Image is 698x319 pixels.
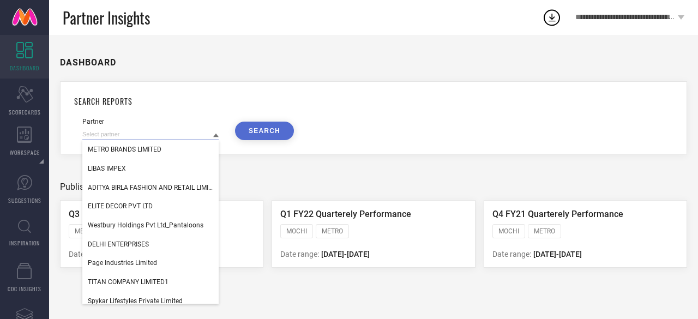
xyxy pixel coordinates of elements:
span: Date range: [280,250,319,258]
div: TITAN COMPANY LIMITED1 [82,273,219,291]
div: Partner [82,118,219,125]
div: DELHI ENTERPRISES [82,235,219,254]
span: [DATE] - [DATE] [533,250,582,258]
div: METRO BRANDS LIMITED [82,140,219,159]
span: DELHI ENTERPRISES [88,240,149,248]
span: Q1 FY22 Quarterely Performance [280,209,411,219]
h1: DASHBOARD [60,57,116,68]
span: METRO [322,227,343,235]
span: INSPIRATION [9,239,40,247]
h1: SEARCH REPORTS [74,95,673,107]
span: MOCHI [286,227,307,235]
span: METRO [534,227,555,235]
span: SCORECARDS [9,108,41,116]
span: WORKSPACE [10,148,40,157]
span: CDC INSIGHTS [8,285,41,293]
span: ELITE DECOR PVT LTD [88,202,153,210]
span: Date range: [69,250,107,258]
span: LIBAS IMPEX [88,165,126,172]
span: Page Industries Limited [88,259,157,267]
div: Page Industries Limited [82,254,219,272]
span: METRO [75,227,96,235]
div: Westbury Holdings Pvt Ltd_Pantaloons [82,216,219,234]
button: SEARCH [235,122,294,140]
div: Open download list [542,8,562,27]
span: [DATE] - [DATE] [321,250,370,258]
span: ADITYA BIRLA FASHION AND RETAIL LIMITED (MADURA FASHION & LIFESTYLE DIVISION) [88,184,213,191]
div: Published Reports (3) [60,182,687,192]
span: Westbury Holdings Pvt Ltd_Pantaloons [88,221,203,229]
div: LIBAS IMPEX [82,159,219,178]
div: ELITE DECOR PVT LTD [82,197,219,215]
input: Select partner [82,129,219,140]
div: ADITYA BIRLA FASHION AND RETAIL LIMITED (MADURA FASHION & LIFESTYLE DIVISION) [82,178,219,197]
span: SUGGESTIONS [8,196,41,204]
span: TITAN COMPANY LIMITED1 [88,278,169,286]
span: Spykar Lifestyles Private Limited [88,297,183,305]
span: Partner Insights [63,7,150,29]
div: Spykar Lifestyles Private Limited [82,292,219,310]
span: METRO BRANDS LIMITED [88,146,161,153]
span: DASHBOARD [10,64,39,72]
span: Date range: [492,250,531,258]
span: Q3 FY21 Quarterly Performance [69,209,195,219]
span: Q4 FY21 Quarterely Performance [492,209,623,219]
span: MOCHI [498,227,519,235]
